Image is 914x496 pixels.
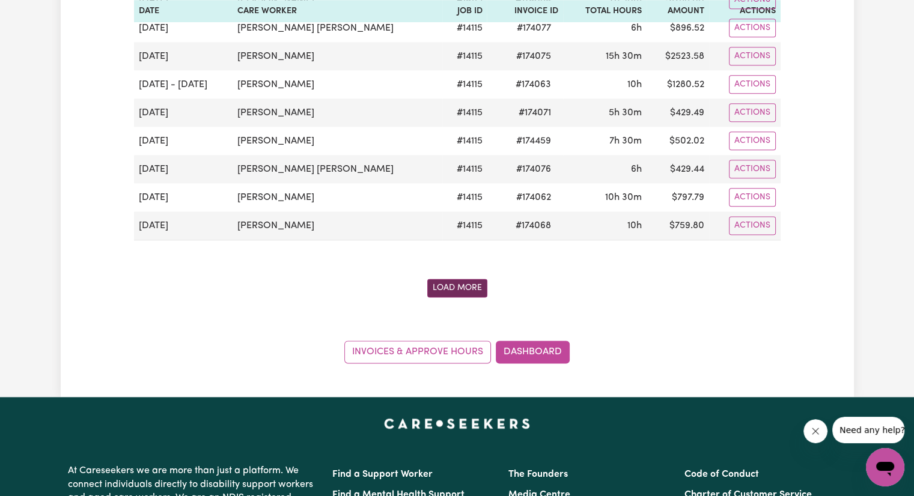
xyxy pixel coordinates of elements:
td: [PERSON_NAME] [PERSON_NAME] [233,14,442,42]
td: [PERSON_NAME] [233,98,442,127]
button: Actions [729,47,776,65]
button: Actions [729,19,776,37]
td: $ 797.79 [647,183,709,211]
td: [DATE] [134,183,233,211]
span: 5 hours 30 minutes [609,108,642,118]
td: [PERSON_NAME] [233,42,442,70]
span: 6 hours [631,165,642,174]
td: # 14115 [442,155,487,183]
td: # 14115 [442,211,487,240]
button: Actions [729,160,776,178]
td: [PERSON_NAME] [233,127,442,155]
button: Actions [729,103,776,122]
span: 6 hours [631,23,642,33]
a: Careseekers home page [384,419,530,428]
td: [DATE] [134,127,233,155]
span: Need any help? [7,8,73,18]
td: [PERSON_NAME] [233,183,442,211]
td: # 14115 [442,98,487,127]
td: $ 759.80 [647,211,709,240]
iframe: Message from company [832,417,904,443]
span: 15 hours 30 minutes [606,52,642,61]
td: $ 896.52 [647,14,709,42]
button: Actions [729,216,776,235]
button: Actions [729,188,776,207]
td: [PERSON_NAME] [PERSON_NAME] [233,155,442,183]
td: [DATE] [134,14,233,42]
button: Fetch older invoices [427,279,487,297]
td: # 14115 [442,42,487,70]
td: # 14115 [442,14,487,42]
span: 10 hours [627,80,642,89]
span: # 174076 [509,162,558,177]
iframe: Button to launch messaging window [866,448,904,486]
td: $ 429.44 [647,155,709,183]
td: $ 2523.58 [647,42,709,70]
td: [DATE] [134,42,233,70]
a: Invoices & Approve Hours [344,340,491,363]
span: # 174077 [510,21,558,35]
span: # 174075 [509,49,558,64]
span: # 174459 [509,134,558,148]
span: # 174068 [508,219,558,233]
td: [DATE] [134,98,233,127]
td: [DATE] - [DATE] [134,70,233,98]
td: [PERSON_NAME] [233,70,442,98]
td: # 14115 [442,183,487,211]
td: $ 1280.52 [647,70,709,98]
button: Actions [729,132,776,150]
td: [DATE] [134,155,233,183]
span: 10 hours [627,221,642,231]
td: $ 429.49 [647,98,709,127]
span: 10 hours 30 minutes [605,193,642,202]
a: The Founders [508,470,568,479]
a: Dashboard [496,340,570,363]
a: Code of Conduct [684,470,759,479]
td: # 14115 [442,70,487,98]
td: $ 502.02 [647,127,709,155]
span: # 174062 [509,190,558,205]
td: # 14115 [442,127,487,155]
td: [DATE] [134,211,233,240]
span: # 174063 [508,77,558,92]
td: [PERSON_NAME] [233,211,442,240]
span: 7 hours 30 minutes [609,136,642,146]
span: # 174071 [511,106,558,120]
button: Actions [729,75,776,94]
a: Find a Support Worker [332,470,433,479]
iframe: Close message [803,419,827,443]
